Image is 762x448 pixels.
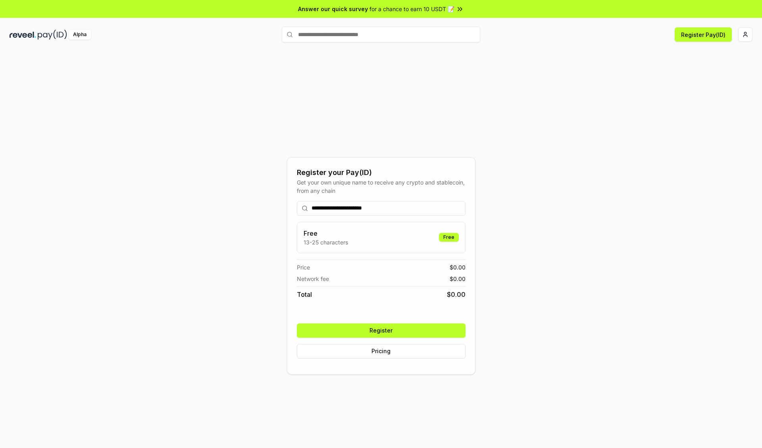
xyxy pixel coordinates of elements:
[675,27,732,42] button: Register Pay(ID)
[450,263,466,271] span: $ 0.00
[304,238,348,246] p: 13-25 characters
[439,233,459,242] div: Free
[297,263,310,271] span: Price
[297,178,466,195] div: Get your own unique name to receive any crypto and stablecoin, from any chain
[297,323,466,338] button: Register
[369,5,454,13] span: for a chance to earn 10 USDT 📝
[304,229,348,238] h3: Free
[297,290,312,299] span: Total
[450,275,466,283] span: $ 0.00
[447,290,466,299] span: $ 0.00
[297,167,466,178] div: Register your Pay(ID)
[38,30,67,40] img: pay_id
[10,30,36,40] img: reveel_dark
[69,30,91,40] div: Alpha
[297,344,466,358] button: Pricing
[297,275,329,283] span: Network fee
[298,5,368,13] span: Answer our quick survey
